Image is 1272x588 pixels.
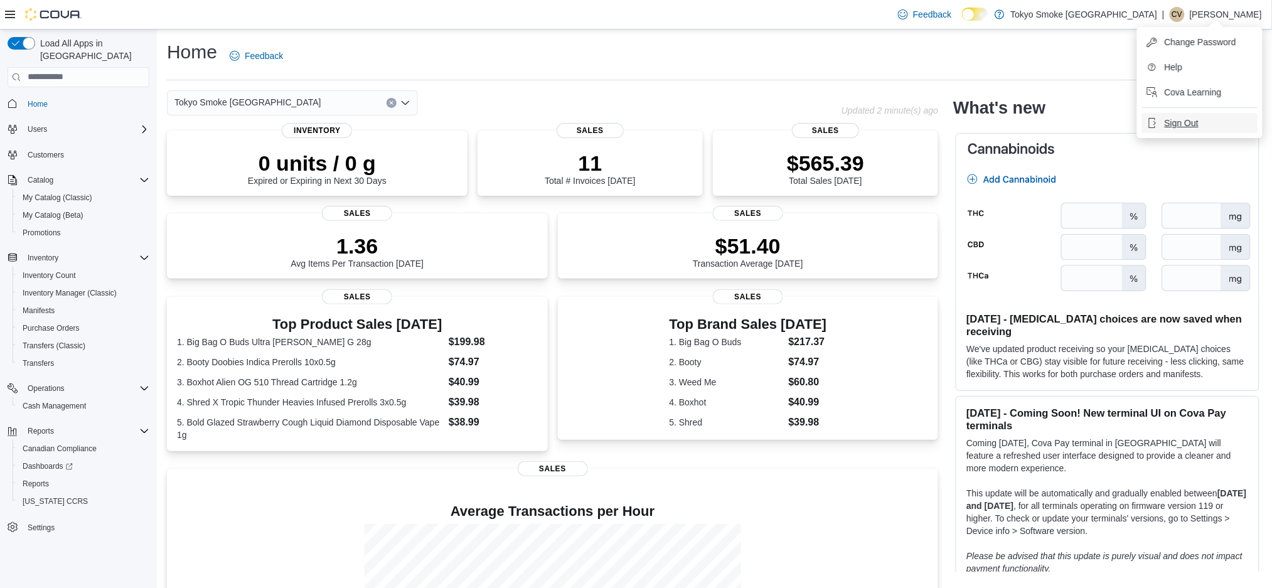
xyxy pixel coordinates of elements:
[18,286,122,301] a: Inventory Manager (Classic)
[18,459,78,474] a: Dashboards
[322,206,392,221] span: Sales
[322,289,392,304] span: Sales
[789,334,827,350] dd: $217.37
[3,95,154,113] button: Home
[23,270,76,281] span: Inventory Count
[693,233,803,259] p: $51.40
[1142,57,1258,77] button: Help
[225,43,288,68] a: Feedback
[167,40,217,65] h1: Home
[449,375,538,390] dd: $40.99
[13,397,154,415] button: Cash Management
[25,8,82,21] img: Cova
[18,286,149,301] span: Inventory Manager (Classic)
[23,341,85,351] span: Transfers (Classic)
[713,289,783,304] span: Sales
[1142,82,1258,102] button: Cova Learning
[23,401,86,411] span: Cash Management
[1165,117,1199,129] span: Sign Out
[13,440,154,457] button: Canadian Compliance
[248,151,387,176] p: 0 units / 0 g
[13,189,154,206] button: My Catalog (Classic)
[23,306,55,316] span: Manifests
[18,398,91,414] a: Cash Management
[28,124,47,134] span: Users
[966,551,1243,574] em: Please be advised that this update is purely visual and does not impact payment functionality.
[28,383,65,393] span: Operations
[789,395,827,410] dd: $40.99
[400,98,410,108] button: Open list of options
[23,424,149,439] span: Reports
[557,123,624,138] span: Sales
[670,356,784,368] dt: 2. Booty
[13,319,154,337] button: Purchase Orders
[18,356,149,371] span: Transfers
[3,422,154,440] button: Reports
[1142,32,1258,52] button: Change Password
[23,288,117,298] span: Inventory Manager (Classic)
[35,37,149,62] span: Load All Apps in [GEOGRAPHIC_DATA]
[966,488,1246,511] strong: [DATE] and [DATE]
[23,520,60,535] a: Settings
[245,50,283,62] span: Feedback
[13,355,154,372] button: Transfers
[23,96,149,112] span: Home
[13,302,154,319] button: Manifests
[545,151,635,176] p: 11
[13,475,154,493] button: Reports
[28,253,58,263] span: Inventory
[18,208,88,223] a: My Catalog (Beta)
[23,210,83,220] span: My Catalog (Beta)
[1142,113,1258,133] button: Sign Out
[789,415,827,430] dd: $39.98
[282,123,352,138] span: Inventory
[291,233,424,259] p: 1.36
[8,90,149,569] nav: Complex example
[13,284,154,302] button: Inventory Manager (Classic)
[1170,7,1185,22] div: Chris Valenzuela
[789,375,827,390] dd: $60.80
[18,398,149,414] span: Cash Management
[670,336,784,348] dt: 1. Big Bag O Buds
[1165,36,1236,48] span: Change Password
[177,376,444,388] dt: 3. Boxhot Alien OG 510 Thread Cartridge 1.2g
[787,151,864,186] div: Total Sales [DATE]
[18,441,102,456] a: Canadian Compliance
[966,407,1249,432] h3: [DATE] - Coming Soon! New terminal UI on Cova Pay terminals
[13,206,154,224] button: My Catalog (Beta)
[3,171,154,189] button: Catalog
[449,334,538,350] dd: $199.98
[28,523,55,533] span: Settings
[787,151,864,176] p: $565.39
[28,150,64,160] span: Customers
[13,337,154,355] button: Transfers (Classic)
[1190,7,1262,22] p: [PERSON_NAME]
[13,457,154,475] a: Dashboards
[3,249,154,267] button: Inventory
[177,396,444,409] dt: 4. Shred X Tropic Thunder Heavies Infused Prerolls 3x0.5g
[693,233,803,269] div: Transaction Average [DATE]
[28,175,53,185] span: Catalog
[23,147,69,163] a: Customers
[18,494,149,509] span: Washington CCRS
[1172,7,1183,22] span: CV
[18,225,66,240] a: Promotions
[23,496,88,506] span: [US_STATE] CCRS
[28,426,54,436] span: Reports
[18,225,149,240] span: Promotions
[23,173,58,188] button: Catalog
[23,97,53,112] a: Home
[449,355,538,370] dd: $74.97
[18,321,149,336] span: Purchase Orders
[3,120,154,138] button: Users
[545,151,635,186] div: Total # Invoices [DATE]
[18,190,97,205] a: My Catalog (Classic)
[23,444,97,454] span: Canadian Compliance
[953,98,1045,118] h2: What's new
[670,317,827,332] h3: Top Brand Sales [DATE]
[18,303,60,318] a: Manifests
[18,338,90,353] a: Transfers (Classic)
[789,355,827,370] dd: $74.97
[518,461,588,476] span: Sales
